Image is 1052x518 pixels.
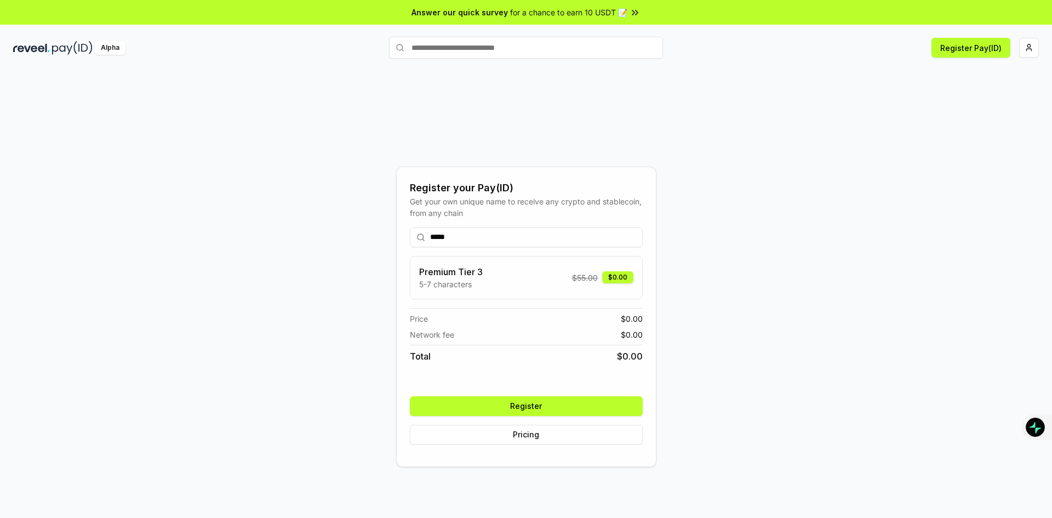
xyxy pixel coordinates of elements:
img: pay_id [52,41,93,55]
div: Alpha [95,41,125,55]
div: Get your own unique name to receive any crypto and stablecoin, from any chain [410,196,643,219]
div: Register your Pay(ID) [410,180,643,196]
button: Register Pay(ID) [931,38,1010,58]
img: reveel_dark [13,41,50,55]
span: $ 55.00 [572,272,598,283]
span: Total [410,350,431,363]
span: Answer our quick survey [411,7,508,18]
button: Register [410,396,643,416]
p: 5-7 characters [419,278,483,290]
span: $ 0.00 [621,329,643,340]
span: Network fee [410,329,454,340]
button: Pricing [410,425,643,445]
span: $ 0.00 [621,313,643,325]
h3: Premium Tier 3 [419,265,483,278]
span: Price [410,313,428,325]
span: $ 0.00 [617,350,643,363]
span: for a chance to earn 10 USDT 📝 [510,7,627,18]
div: $0.00 [602,271,633,283]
